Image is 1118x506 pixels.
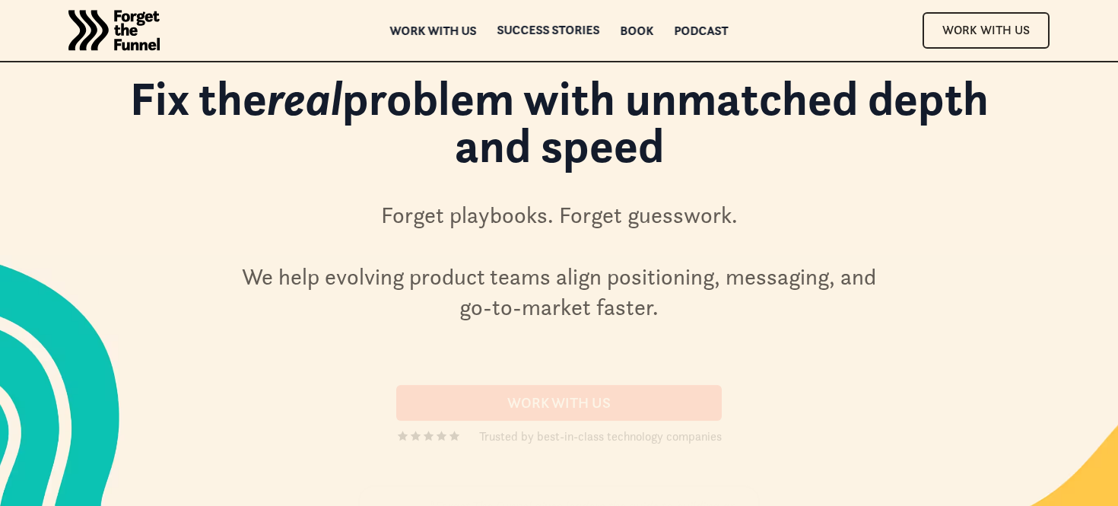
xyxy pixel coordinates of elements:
[414,394,704,412] div: Work With us
[479,427,722,445] div: Trusted by best-in-class technology companies
[236,200,882,323] div: Forget playbooks. Forget guesswork. We help evolving product teams align positioning, messaging, ...
[621,25,654,36] a: Book
[497,25,600,36] a: Success Stories
[396,385,722,421] a: Work With us
[675,25,729,36] a: Podcast
[267,68,342,128] em: real
[497,24,600,35] div: Success Stories
[103,75,1015,185] h1: Fix the problem with unmatched depth and speed
[923,12,1050,48] a: Work With Us
[390,25,477,36] a: Work with us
